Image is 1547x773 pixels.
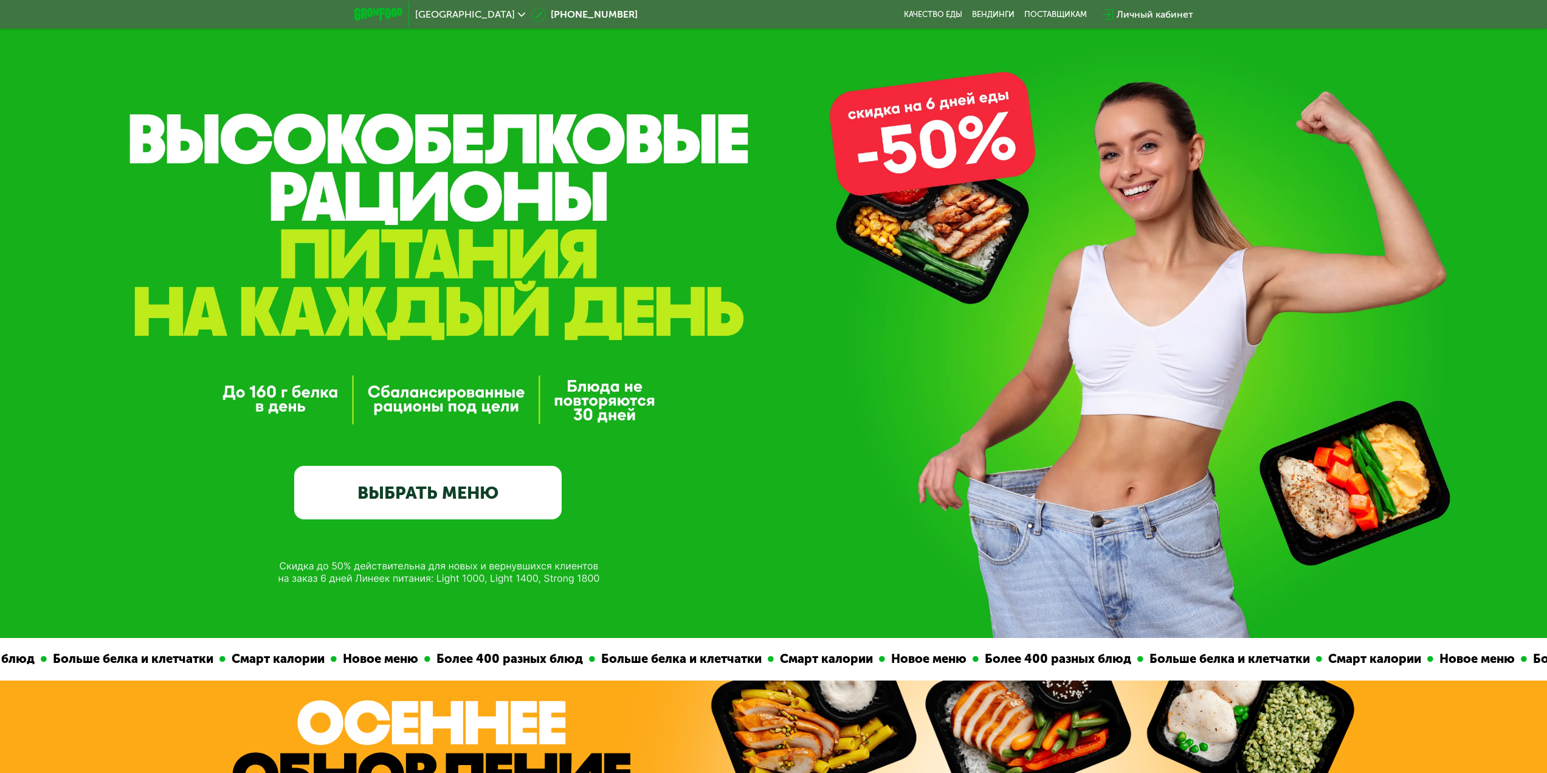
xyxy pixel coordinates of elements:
div: Больше белка и клетчатки [1125,650,1298,668]
div: поставщикам [1024,10,1087,19]
div: Более 400 разных блюд [960,650,1119,668]
div: Смарт калории [756,650,861,668]
div: Новое меню [867,650,954,668]
div: Смарт калории [207,650,312,668]
a: Качество еды [904,10,962,19]
a: Вендинги [972,10,1015,19]
a: ВЫБРАТЬ МЕНЮ [294,466,562,519]
div: Новое меню [1415,650,1503,668]
div: Более 400 разных блюд [412,650,571,668]
span: [GEOGRAPHIC_DATA] [415,10,515,19]
div: Новое меню [319,650,406,668]
a: [PHONE_NUMBER] [531,7,638,22]
div: Больше белка и клетчатки [577,650,749,668]
div: Больше белка и клетчатки [29,650,201,668]
div: Смарт калории [1304,650,1409,668]
div: Личный кабинет [1117,7,1193,22]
